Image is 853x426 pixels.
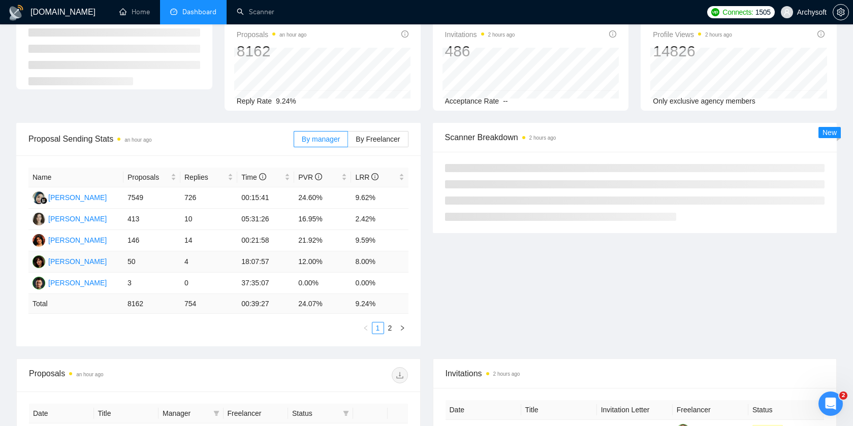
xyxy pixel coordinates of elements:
div: [PERSON_NAME] [48,192,107,203]
span: dashboard [170,8,177,15]
span: LRR [355,173,378,181]
span: Proposals [237,28,307,41]
span: By Freelancer [356,135,400,143]
img: M [33,255,45,268]
th: Date [29,404,94,423]
li: 1 [372,322,384,334]
span: Invitations [446,367,825,380]
td: 9.24 % [351,294,408,314]
span: Proposals [128,172,169,183]
td: 4 [180,251,237,273]
th: Freelancer [673,400,748,420]
span: filter [211,406,222,421]
td: 2.42% [351,209,408,230]
span: New [823,128,837,137]
li: Next Page [396,322,408,334]
span: info-circle [817,30,825,38]
span: Only exclusive agency members [653,97,755,105]
td: 24.07 % [294,294,351,314]
span: info-circle [259,173,266,180]
div: 8162 [237,42,307,61]
th: Proposals [123,168,180,187]
span: filter [213,410,219,416]
td: 9.62% [351,187,408,209]
span: info-circle [315,173,322,180]
td: 8.00% [351,251,408,273]
div: Proposals [29,367,218,383]
img: MZ [33,277,45,289]
td: 413 [123,209,180,230]
button: left [360,322,372,334]
time: an hour ago [76,372,103,377]
span: -- [503,97,508,105]
td: Total [28,294,123,314]
a: M[PERSON_NAME] [33,257,107,265]
time: 2 hours ago [488,32,515,38]
td: 726 [180,187,237,209]
span: Status [292,408,339,419]
li: 2 [384,322,396,334]
img: gigradar-bm.png [40,197,47,204]
td: 24.60% [294,187,351,209]
td: 18:07:57 [237,251,294,273]
button: setting [833,4,849,20]
td: 37:35:07 [237,273,294,294]
td: 0.00% [294,273,351,294]
span: 1505 [755,7,771,18]
a: AO[PERSON_NAME] [33,236,107,244]
td: 00:39:27 [237,294,294,314]
span: Dashboard [182,8,216,16]
span: setting [833,8,848,16]
a: NA[PERSON_NAME] [33,193,107,201]
td: 00:15:41 [237,187,294,209]
span: left [363,325,369,331]
img: AS [33,213,45,225]
a: setting [833,8,849,16]
td: 3 [123,273,180,294]
span: Proposal Sending Stats [28,133,294,145]
td: 8162 [123,294,180,314]
th: Name [28,168,123,187]
th: Status [748,400,824,420]
a: MZ[PERSON_NAME] [33,278,107,286]
span: Scanner Breakdown [445,131,825,144]
span: info-circle [401,30,408,38]
span: Time [241,173,266,181]
span: Reply Rate [237,97,272,105]
th: Freelancer [224,404,289,423]
td: 12.00% [294,251,351,273]
a: AS[PERSON_NAME] [33,214,107,222]
td: 754 [180,294,237,314]
div: [PERSON_NAME] [48,235,107,246]
span: right [399,325,405,331]
td: 21.92% [294,230,351,251]
time: an hour ago [279,32,306,38]
div: 14826 [653,42,732,61]
span: Invitations [445,28,515,41]
a: homeHome [119,8,150,16]
td: 7549 [123,187,180,209]
td: 14 [180,230,237,251]
img: AO [33,234,45,247]
span: filter [343,410,349,416]
th: Invitation Letter [597,400,673,420]
td: 0.00% [351,273,408,294]
time: 2 hours ago [493,371,520,377]
td: 9.59% [351,230,408,251]
td: 50 [123,251,180,273]
th: Title [94,404,159,423]
th: Date [446,400,521,420]
td: 146 [123,230,180,251]
span: By manager [302,135,340,143]
span: PVR [298,173,322,181]
time: 2 hours ago [529,135,556,141]
a: 1 [372,322,384,334]
td: 05:31:26 [237,209,294,230]
li: Previous Page [360,322,372,334]
img: logo [8,5,24,21]
time: 2 hours ago [705,32,732,38]
span: 2 [839,391,847,400]
span: Profile Views [653,28,732,41]
span: info-circle [371,173,378,180]
span: filter [341,406,351,421]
